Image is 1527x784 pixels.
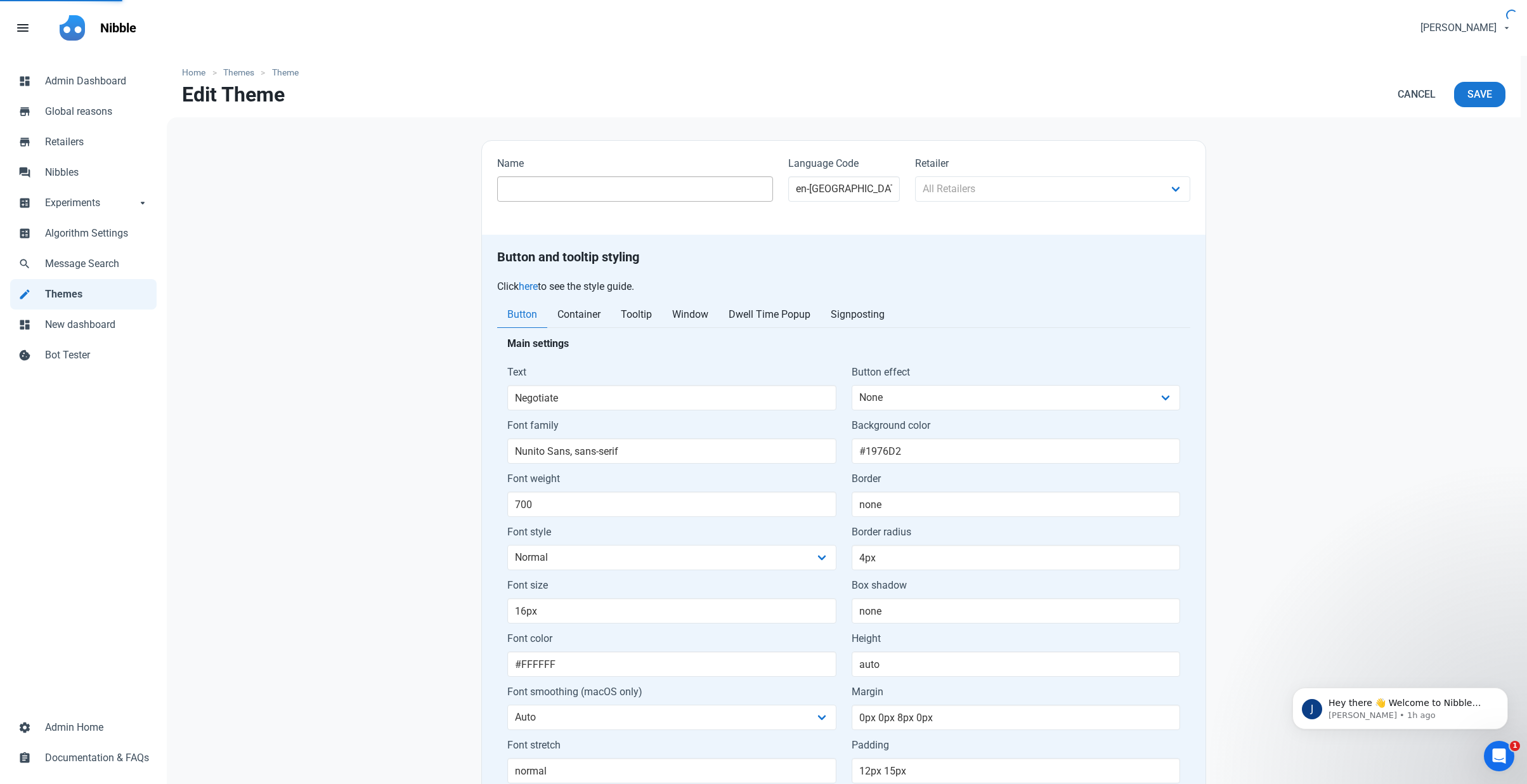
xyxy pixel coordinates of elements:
[497,250,1190,265] h3: Button and tooltip styling
[852,684,1181,700] label: Margin
[45,165,149,180] span: Nibbles
[45,74,149,89] span: Admin Dashboard
[1398,87,1436,102] span: Cancel
[507,365,836,380] label: Text
[136,195,149,208] span: arrow_drop_down
[18,720,31,733] span: settings
[10,96,157,127] a: storeGlobal reasons
[182,83,285,106] h1: Edit Theme
[852,471,1181,487] label: Border
[852,738,1181,753] label: Padding
[788,176,900,202] input: en-GB
[1410,15,1519,41] button: [PERSON_NAME]
[45,720,149,735] span: Admin Home
[507,525,836,540] label: Font style
[1273,661,1527,750] iframe: Intercom notifications message
[182,66,212,79] a: Home
[852,418,1181,433] label: Background color
[45,287,149,302] span: Themes
[18,195,31,208] span: calculate
[45,134,149,150] span: Retailers
[557,307,601,322] span: Container
[15,20,30,36] span: menu
[10,743,157,773] a: assignmentDocumentation & FAQs
[507,738,836,753] label: Font stretch
[1484,741,1514,771] iframe: Intercom live chat
[507,471,836,487] label: Font weight
[45,750,149,766] span: Documentation & FAQs
[1454,82,1505,107] button: Save
[18,226,31,238] span: calculate
[507,631,836,646] label: Font color
[507,307,537,322] span: Button
[167,56,1521,82] nav: breadcrumbs
[497,156,773,171] label: Name
[852,525,1181,540] label: Border radius
[915,156,1191,171] label: Retailer
[10,279,157,310] a: mode_editThemes
[497,279,1190,294] p: Click to see the style guide.
[1467,87,1492,102] span: Save
[852,365,1181,380] label: Button effect
[18,134,31,147] span: store
[217,66,261,79] a: Themes
[10,188,157,218] a: calculateExperimentsarrow_drop_down
[10,66,157,96] a: dashboardAdmin Dashboard
[10,157,157,188] a: forumNibbles
[507,578,836,593] label: Font size
[672,307,708,322] span: Window
[852,631,1181,646] label: Height
[729,307,810,322] span: Dwell Time Popup
[1384,82,1449,107] a: Cancel
[507,418,836,433] label: Font family
[621,307,652,322] span: Tooltip
[100,19,136,37] p: Nibble
[788,156,900,171] label: Language Code
[45,256,149,271] span: Message Search
[831,307,885,322] span: Signposting
[45,317,149,332] span: New dashboard
[10,310,157,340] a: dashboardNew dashboard
[45,226,149,241] span: Algorithm Settings
[10,340,157,370] a: cookieBot Tester
[18,317,31,330] span: dashboard
[18,287,31,299] span: mode_edit
[18,74,31,86] span: dashboard
[1510,741,1520,751] span: 1
[852,578,1181,593] label: Box shadow
[18,750,31,763] span: assignment
[18,256,31,269] span: search
[519,280,538,292] a: here
[45,348,149,363] span: Bot Tester
[10,249,157,279] a: searchMessage Search
[45,195,136,211] span: Experiments
[93,10,144,46] a: Nibble
[507,684,836,700] label: Font smoothing (macOS only)
[45,104,149,119] span: Global reasons
[507,338,1180,350] h3: Main settings
[18,104,31,117] span: store
[18,348,31,360] span: cookie
[18,165,31,178] span: forum
[10,218,157,249] a: calculateAlgorithm Settings
[10,127,157,157] a: storeRetailers
[1420,20,1497,36] span: [PERSON_NAME]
